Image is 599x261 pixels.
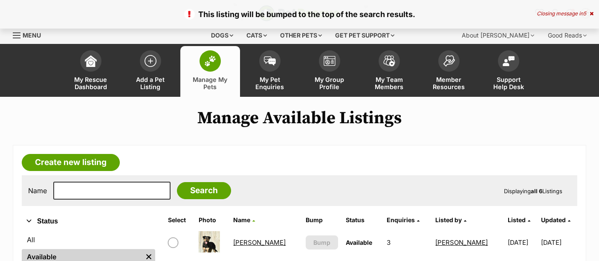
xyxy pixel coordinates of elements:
[531,188,542,194] strong: all 6
[541,216,566,223] span: Updated
[370,76,408,90] span: My Team Members
[504,188,562,194] span: Displaying Listings
[61,46,121,97] a: My Rescue Dashboard
[240,46,300,97] a: My Pet Enquiries
[508,216,530,223] a: Listed
[205,27,239,44] div: Dogs
[541,228,576,257] td: [DATE]
[177,182,231,199] input: Search
[583,10,586,17] span: 5
[204,55,216,67] img: manage-my-pets-icon-02211641906a0b7f246fdf0571729dbe1e7629f14944591b6c1af311fb30b64b.svg
[435,216,466,223] a: Listed by
[537,11,593,17] div: Closing message in
[302,213,341,227] th: Bump
[251,76,289,90] span: My Pet Enquiries
[306,235,338,249] button: Bump
[342,213,382,227] th: Status
[22,154,120,171] a: Create new listing
[542,27,593,44] div: Good Reads
[324,56,336,66] img: group-profile-icon-3fa3cf56718a62981997c0bc7e787c4b2cf8bcc04b72c1350f741eb67cf2f40e.svg
[387,216,415,223] span: translation missing: en.admin.listings.index.attributes.enquiries
[359,46,419,97] a: My Team Members
[479,46,538,97] a: Support Help Desk
[121,46,180,97] a: Add a Pet Listing
[274,27,328,44] div: Other pets
[313,238,330,247] span: Bump
[180,46,240,97] a: Manage My Pets
[28,187,47,194] label: Name
[9,9,590,20] p: This listing will be bumped to the top of the search results.
[300,46,359,97] a: My Group Profile
[191,76,229,90] span: Manage My Pets
[430,76,468,90] span: Member Resources
[233,238,286,246] a: [PERSON_NAME]
[22,232,155,247] a: All
[504,228,540,257] td: [DATE]
[240,27,273,44] div: Cats
[22,216,155,227] button: Status
[383,55,395,67] img: team-members-icon-5396bd8760b3fe7c0b43da4ab00e1e3bb1a5d9ba89233759b79545d2d3fc5d0d.svg
[503,56,515,66] img: help-desk-icon-fdf02630f3aa405de69fd3d07c3f3aa587a6932b1a1747fa1d2bba05be0121f9.svg
[383,228,431,257] td: 3
[233,216,255,223] a: Name
[233,216,250,223] span: Name
[23,32,41,39] span: Menu
[329,27,400,44] div: Get pet support
[387,216,420,223] a: Enquiries
[264,56,276,66] img: pet-enquiries-icon-7e3ad2cf08bfb03b45e93fb7055b45f3efa6380592205ae92323e6603595dc1f.svg
[346,239,372,246] span: Available
[435,238,488,246] a: [PERSON_NAME]
[13,27,47,42] a: Menu
[85,55,97,67] img: dashboard-icon-eb2f2d2d3e046f16d808141f083e7271f6b2e854fb5c12c21221c1fb7104beca.svg
[541,216,570,223] a: Updated
[419,46,479,97] a: Member Resources
[131,76,170,90] span: Add a Pet Listing
[72,76,110,90] span: My Rescue Dashboard
[145,55,156,67] img: add-pet-listing-icon-0afa8454b4691262ce3f59096e99ab1cd57d4a30225e0717b998d2c9b9846f56.svg
[195,213,229,227] th: Photo
[443,55,455,67] img: member-resources-icon-8e73f808a243e03378d46382f2149f9095a855e16c252ad45f914b54edf8863c.svg
[435,216,462,223] span: Listed by
[456,27,540,44] div: About [PERSON_NAME]
[165,213,194,227] th: Select
[508,216,526,223] span: Listed
[489,76,528,90] span: Support Help Desk
[310,76,349,90] span: My Group Profile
